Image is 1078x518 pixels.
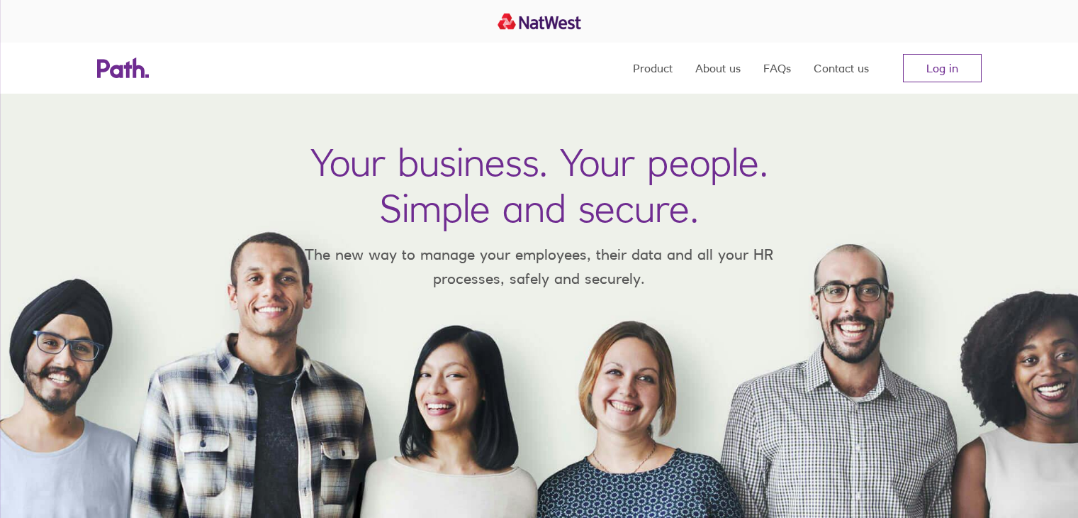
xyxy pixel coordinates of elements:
[284,243,795,290] p: The new way to manage your employees, their data and all your HR processes, safely and securely.
[903,54,982,82] a: Log in
[814,43,869,94] a: Contact us
[763,43,791,94] a: FAQs
[310,139,768,231] h1: Your business. Your people. Simple and secure.
[633,43,673,94] a: Product
[695,43,741,94] a: About us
